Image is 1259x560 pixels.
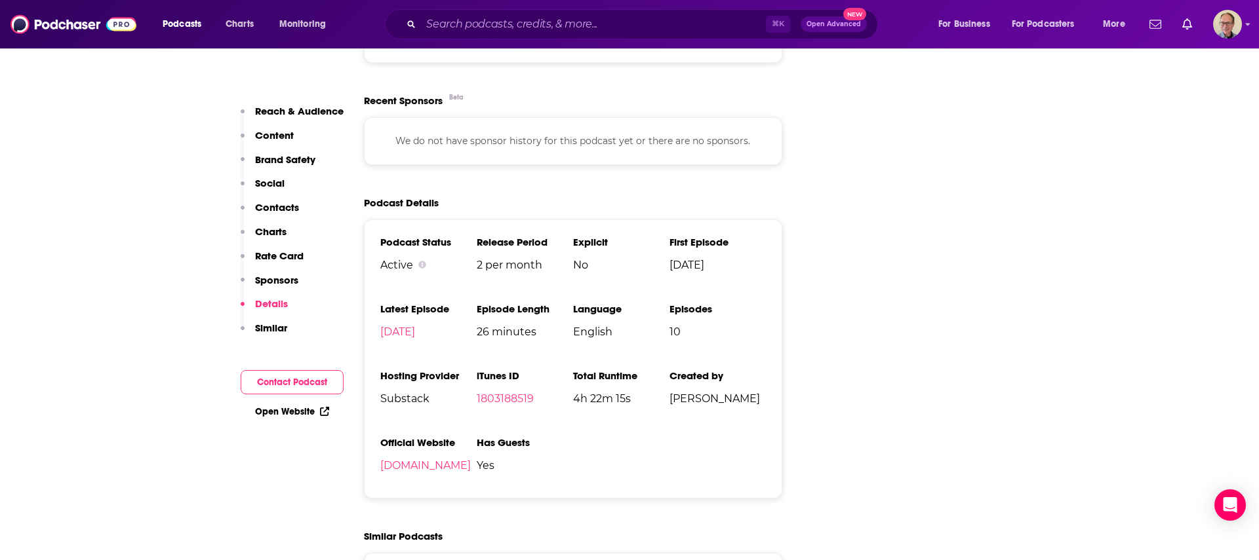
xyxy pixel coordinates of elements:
h3: Episode Length [477,303,573,315]
p: Reach & Audience [255,105,344,117]
span: Podcasts [163,15,201,33]
h3: Release Period [477,236,573,248]
button: open menu [1094,14,1142,35]
p: Social [255,177,285,189]
h3: Latest Episode [380,303,477,315]
p: Content [255,129,294,141]
button: Rate Card [241,250,304,274]
button: Show profile menu [1213,10,1242,39]
button: open menu [153,14,218,35]
a: [DOMAIN_NAME] [380,459,471,472]
span: For Business [938,15,990,33]
button: open menu [270,14,343,35]
input: Search podcasts, credits, & more... [421,14,766,35]
p: We do not have sponsor history for this podcast yet or there are no sponsors. [380,134,766,148]
h3: Explicit [573,236,669,248]
button: Reach & Audience [241,105,344,129]
div: Beta [449,93,464,102]
a: Charts [217,14,262,35]
button: Brand Safety [241,153,315,177]
button: Charts [241,225,287,250]
span: New [843,8,867,20]
h3: Created by [669,369,766,382]
button: open menu [929,14,1007,35]
img: User Profile [1213,10,1242,39]
button: Details [241,297,288,322]
p: Brand Safety [255,153,315,166]
h3: Hosting Provider [380,369,477,382]
span: Logged in as tommy.lynch [1213,10,1242,39]
h2: Podcast Details [364,196,439,209]
span: ⌘ K [766,16,790,33]
span: Substack [380,392,477,405]
span: Charts [226,15,254,33]
a: Show notifications dropdown [1144,13,1167,35]
div: Search podcasts, credits, & more... [397,9,890,39]
a: [DATE] [380,326,415,338]
p: Charts [255,225,287,238]
a: Open Website [255,406,329,417]
a: 1803188519 [477,392,534,405]
button: Content [241,129,294,153]
h3: Episodes [669,303,766,315]
p: Rate Card [255,250,304,262]
h3: Podcast Status [380,236,477,248]
button: open menu [1003,14,1094,35]
span: More [1103,15,1125,33]
button: Contacts [241,201,299,225]
span: [DATE] [669,259,766,271]
span: 2 per month [477,259,573,271]
button: Open AdvancedNew [801,16,867,32]
h2: Similar Podcasts [364,530,443,542]
p: Details [255,297,288,310]
p: Sponsors [255,274,298,286]
span: 4h 22m 15s [573,392,669,405]
span: [PERSON_NAME] [669,392,766,405]
h3: Total Runtime [573,369,669,382]
h3: Language [573,303,669,315]
span: Open Advanced [807,21,861,28]
span: Yes [477,459,573,472]
span: No [573,259,669,271]
p: Similar [255,322,287,334]
p: Contacts [255,201,299,214]
span: For Podcasters [1012,15,1075,33]
h3: Has Guests [477,436,573,449]
h3: Official Website [380,436,477,449]
span: Monitoring [279,15,326,33]
button: Sponsors [241,274,298,298]
img: Podchaser - Follow, Share and Rate Podcasts [10,12,136,37]
span: Recent Sponsors [364,94,443,107]
h3: iTunes ID [477,369,573,382]
button: Contact Podcast [241,370,344,394]
h3: First Episode [669,236,766,248]
span: 26 minutes [477,326,573,338]
span: English [573,326,669,338]
a: Show notifications dropdown [1177,13,1197,35]
button: Similar [241,322,287,346]
div: Active [380,259,477,271]
div: Open Intercom Messenger [1214,489,1246,521]
button: Social [241,177,285,201]
span: 10 [669,326,766,338]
